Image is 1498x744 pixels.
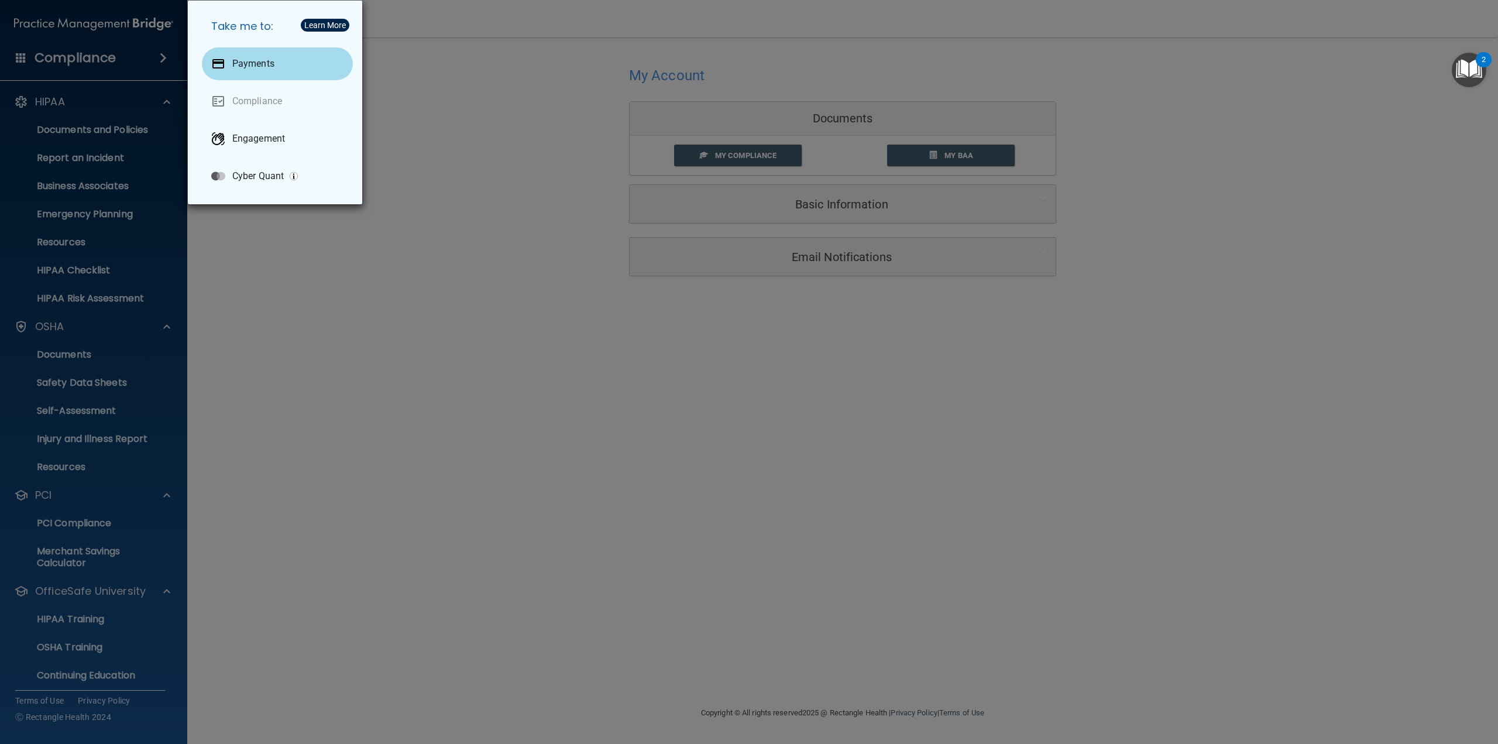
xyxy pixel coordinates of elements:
[232,170,284,182] p: Cyber Quant
[1452,53,1486,87] button: Open Resource Center, 2 new notifications
[202,85,353,118] a: Compliance
[232,58,274,70] p: Payments
[304,21,346,29] div: Learn More
[1482,60,1486,75] div: 2
[301,19,349,32] button: Learn More
[202,122,353,155] a: Engagement
[202,10,353,43] h5: Take me to:
[202,47,353,80] a: Payments
[232,133,285,145] p: Engagement
[202,160,353,193] a: Cyber Quant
